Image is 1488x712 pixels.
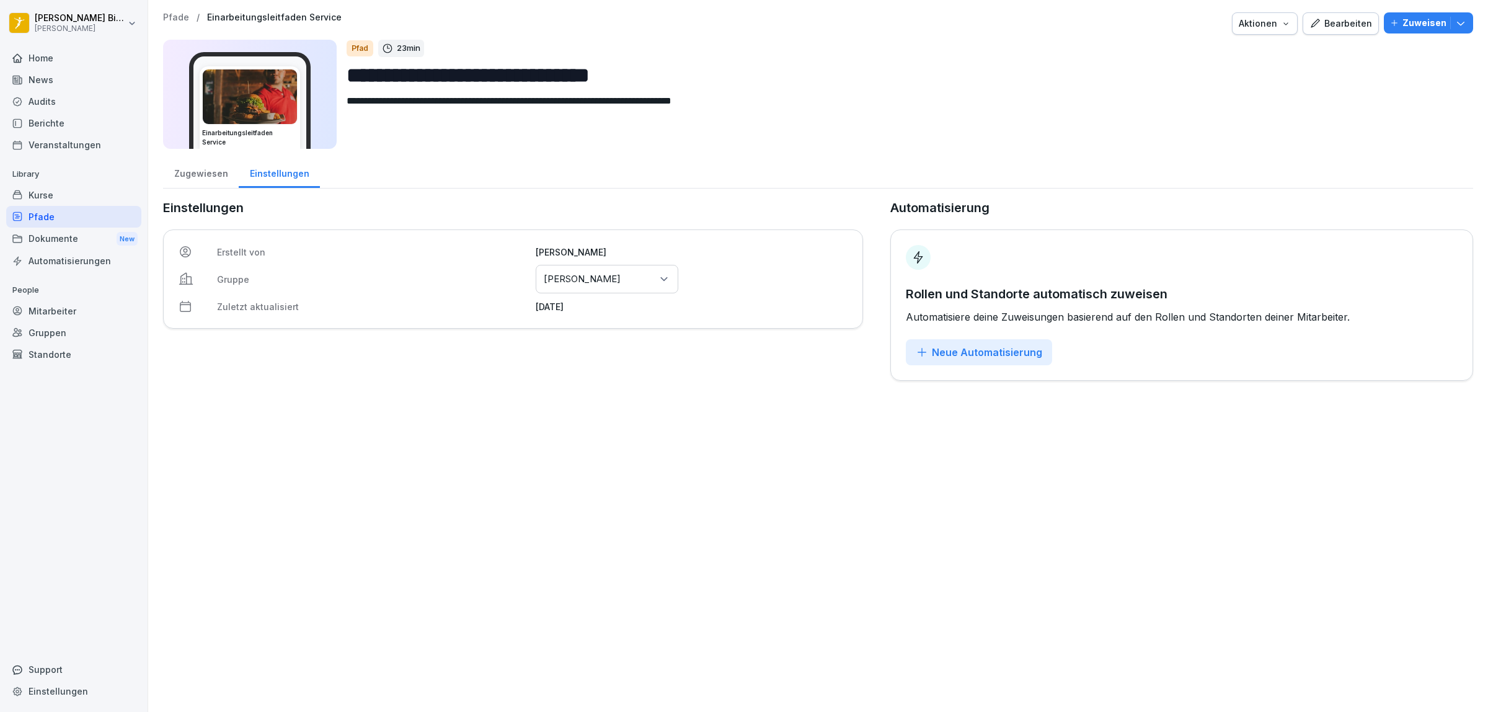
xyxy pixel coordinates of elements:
p: Erstellt von [217,246,528,259]
p: Zuweisen [1402,16,1446,30]
a: Zugewiesen [163,156,239,188]
a: Pfade [163,12,189,23]
p: [PERSON_NAME] [35,24,125,33]
a: Einstellungen [6,680,141,702]
div: Bearbeiten [1309,17,1372,30]
a: Pfade [6,206,141,228]
p: [PERSON_NAME] [536,246,847,259]
p: [PERSON_NAME] [544,273,621,285]
button: Aktionen [1232,12,1298,35]
p: 23 min [397,42,420,55]
a: News [6,69,141,91]
div: Support [6,659,141,680]
p: Library [6,164,141,184]
div: Dokumente [6,228,141,251]
p: Automatisiere deine Zuweisungen basierend auf den Rollen und Standorten deiner Mitarbeiter. [906,309,1458,324]
h3: Einarbeitungsleitfaden Service [202,128,298,147]
a: Gruppen [6,322,141,344]
a: Mitarbeiter [6,300,141,322]
p: Automatisierung [890,198,990,217]
a: Home [6,47,141,69]
div: Neue Automatisierung [916,345,1042,359]
p: / [197,12,200,23]
p: Gruppe [217,273,528,286]
div: Pfad [347,40,373,56]
button: Neue Automatisierung [906,339,1052,365]
button: Zuweisen [1384,12,1473,33]
a: Kurse [6,184,141,206]
p: People [6,280,141,300]
button: Bearbeiten [1303,12,1379,35]
a: Berichte [6,112,141,134]
a: Automatisierungen [6,250,141,272]
div: Aktionen [1239,17,1291,30]
a: Standorte [6,344,141,365]
p: [DATE] [536,300,847,313]
div: New [117,232,138,246]
a: DokumenteNew [6,228,141,251]
p: Einstellungen [163,198,863,217]
p: Rollen und Standorte automatisch zuweisen [906,285,1458,303]
img: cci14n8contgkr9oirf40653.png [203,69,297,124]
a: Veranstaltungen [6,134,141,156]
a: Einarbeitungsleitfaden Service [207,12,342,23]
p: [PERSON_NAME] Bierstedt [35,13,125,24]
a: Einstellungen [239,156,320,188]
a: Audits [6,91,141,112]
p: Zuletzt aktualisiert [217,300,528,313]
